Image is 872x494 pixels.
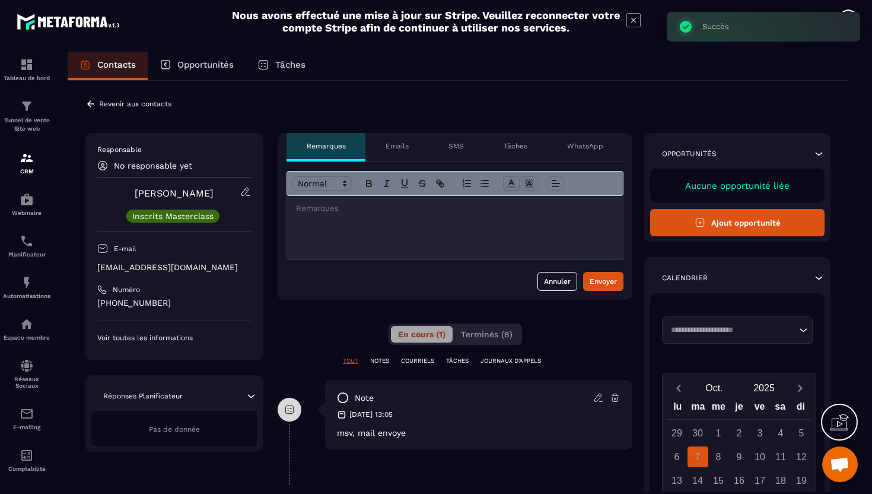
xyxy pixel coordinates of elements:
[688,398,709,419] div: ma
[20,448,34,463] img: accountant
[771,423,791,444] div: 4
[97,333,251,343] p: Voir toutes les informations
[97,262,251,273] p: [EMAIL_ADDRESS][DOMAIN_NAME]
[688,470,708,491] div: 14
[132,212,214,220] p: Inscrits Masterclass
[20,58,34,72] img: formation
[3,116,50,133] p: Tunnel de vente Site web
[688,446,708,467] div: 7
[662,180,813,191] p: Aucune opportunité liée
[662,149,717,159] p: Opportunités
[708,398,729,419] div: me
[275,59,305,70] p: Tâches
[689,378,739,398] button: Open months overlay
[114,244,136,254] p: E-mail
[770,398,791,419] div: sa
[3,308,50,350] a: automationsautomationsEspace membre
[446,357,469,365] p: TÂCHES
[20,407,34,421] img: email
[739,378,789,398] button: Open years overlay
[3,210,50,216] p: Webinaire
[708,470,729,491] div: 15
[667,423,688,444] div: 29
[20,234,34,248] img: scheduler
[729,446,750,467] div: 9
[3,142,50,183] a: formationformationCRM
[3,350,50,398] a: social-networksocial-networkRéseaux Sociaux
[454,326,520,343] button: Terminés (8)
[97,59,136,70] p: Contacts
[3,168,50,175] p: CRM
[750,423,771,444] div: 3
[343,357,358,365] p: TOUT
[667,324,796,336] input: Search for option
[386,141,409,151] p: Emails
[708,423,729,444] div: 1
[3,376,50,389] p: Réseaux Sociaux
[789,380,811,396] button: Next month
[391,326,453,343] button: En cours (1)
[307,141,346,151] p: Remarques
[246,52,317,80] a: Tâches
[448,141,464,151] p: SMS
[20,317,34,331] img: automations
[650,209,825,236] button: Ajout opportunité
[667,398,688,419] div: lu
[99,100,171,108] p: Revenir aux contacts
[20,359,34,373] img: social-network
[97,297,251,309] p: [PHONE_NUMBER]
[135,188,214,199] a: [PERSON_NAME]
[667,380,689,396] button: Previous month
[3,424,50,430] p: E-mailing
[791,470,812,491] div: 19
[3,183,50,225] a: automationsautomationsWebinaire
[3,225,50,267] a: schedulerschedulerPlanificateur
[370,357,389,365] p: NOTES
[708,446,729,467] div: 8
[401,357,434,365] p: COURRIELS
[149,425,200,433] span: Pas de donnée
[3,49,50,90] a: formationformationTableau de bord
[398,330,445,339] span: En cours (1)
[667,470,688,491] div: 13
[662,273,708,283] p: Calendrier
[3,465,50,472] p: Comptabilité
[355,392,374,404] p: note
[480,357,541,365] p: JOURNAUX D'APPELS
[729,470,750,491] div: 16
[20,192,34,207] img: automations
[3,267,50,308] a: automationsautomationsAutomatisations
[3,439,50,481] a: accountantaccountantComptabilité
[3,75,50,81] p: Tableau de bord
[749,398,770,419] div: ve
[750,446,771,467] div: 10
[567,141,603,151] p: WhatsApp
[790,398,811,419] div: di
[97,145,251,154] p: Responsable
[662,316,813,344] div: Search for option
[504,141,527,151] p: Tâches
[103,391,183,401] p: Réponses Planificateur
[3,334,50,341] p: Espace membre
[231,9,620,34] h2: Nous avons effectué une mise à jour sur Stripe. Veuillez reconnecter votre compte Stripe afin de ...
[148,52,246,80] a: Opportunités
[667,446,688,467] div: 6
[113,285,140,294] p: Numéro
[583,272,623,291] button: Envoyer
[3,90,50,142] a: formationformationTunnel de vente Site web
[3,251,50,258] p: Planificateur
[349,410,393,419] p: [DATE] 13:05
[20,275,34,290] img: automations
[791,446,812,467] div: 12
[337,428,620,438] p: msv, mail envoye
[750,470,771,491] div: 17
[177,59,234,70] p: Opportunités
[729,423,750,444] div: 2
[114,161,192,170] p: No responsable yet
[3,398,50,439] a: emailemailE-mailing
[461,330,513,339] span: Terminés (8)
[822,446,858,482] div: Ouvrir le chat
[3,293,50,299] p: Automatisations
[20,151,34,165] img: formation
[771,446,791,467] div: 11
